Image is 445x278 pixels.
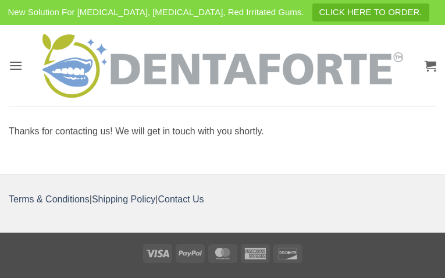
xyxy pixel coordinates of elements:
a: Menu [9,51,23,80]
div: Thanks for contacting us! We will get in touch with you shortly. [9,124,436,139]
div: Payment icons [141,243,304,262]
a: View cart [425,53,436,79]
img: DENTAFORTE™ [42,34,403,98]
a: Terms & Conditions [9,194,90,204]
p: | | [9,192,436,207]
a: Shipping Policy [92,194,155,204]
a: CLICK HERE TO ORDER. [312,3,429,22]
a: Contact Us [158,194,204,204]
